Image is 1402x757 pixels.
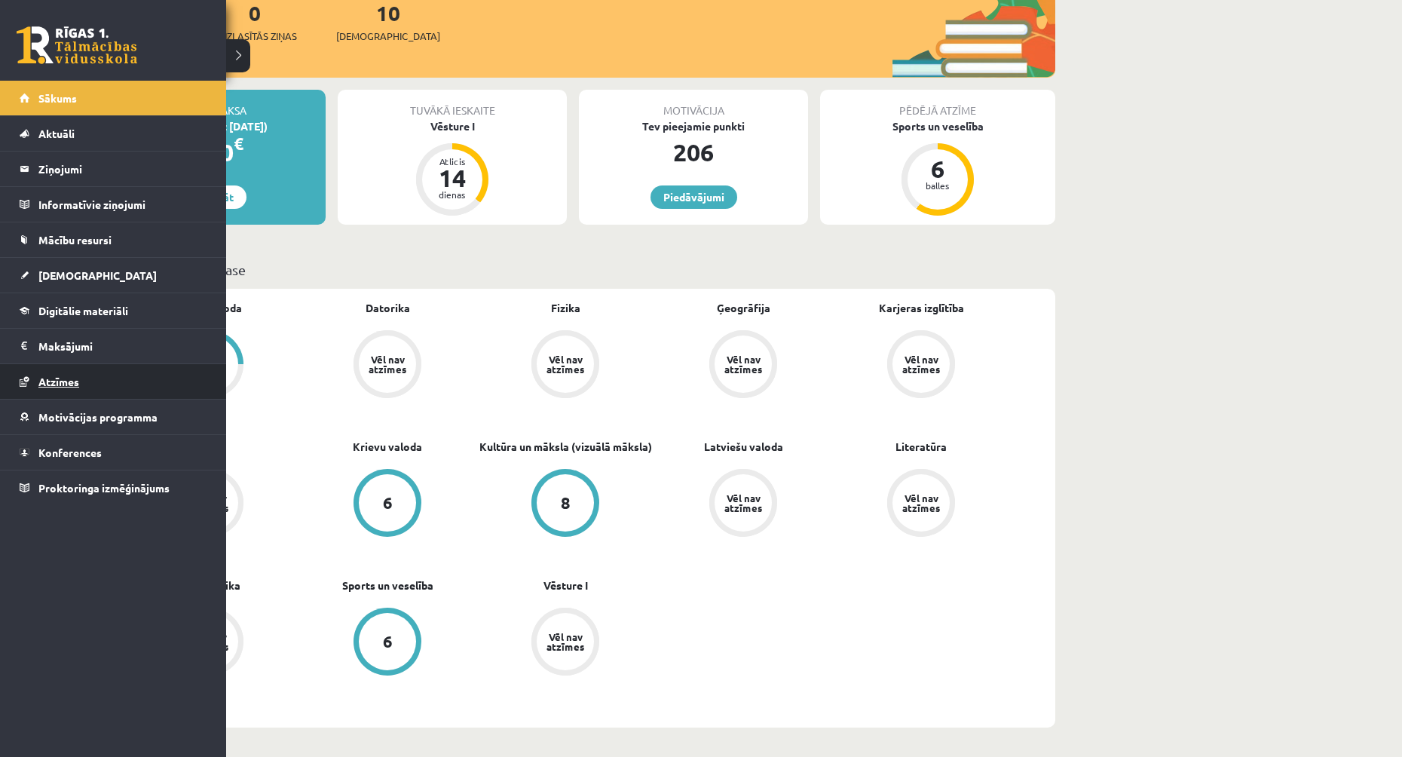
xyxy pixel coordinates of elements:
[20,258,207,293] a: [DEMOGRAPHIC_DATA]
[900,354,942,374] div: Vēl nav atzīmes
[832,469,1010,540] a: Vēl nav atzīmes
[383,495,393,511] div: 6
[20,81,207,115] a: Sākums
[579,90,808,118] div: Motivācija
[832,330,1010,401] a: Vēl nav atzīmes
[38,233,112,247] span: Mācību resursi
[544,354,586,374] div: Vēl nav atzīmes
[298,330,476,401] a: Vēl nav atzīmes
[476,608,654,679] a: Vēl nav atzīmes
[430,157,475,166] div: Atlicis
[342,578,433,593] a: Sports un veselība
[650,185,737,209] a: Piedāvājumi
[915,181,960,190] div: balles
[38,375,79,388] span: Atzīmes
[551,300,580,316] a: Fizika
[722,493,764,513] div: Vēl nav atzīmes
[38,446,102,459] span: Konferences
[879,300,964,316] a: Karjeras izglītība
[353,439,422,455] a: Krievu valoda
[895,439,947,455] a: Literatūra
[20,293,207,328] a: Digitālie materiāli
[20,187,207,222] a: Informatīvie ziņojumi
[543,578,588,593] a: Vēsture I
[336,29,440,44] span: [DEMOGRAPHIC_DATA]
[20,400,207,434] a: Motivācijas programma
[704,439,783,455] a: Latviešu valoda
[213,29,297,44] span: Neizlasītās ziņas
[579,134,808,170] div: 206
[38,329,207,363] legend: Maksājumi
[430,190,475,199] div: dienas
[38,268,157,282] span: [DEMOGRAPHIC_DATA]
[20,470,207,505] a: Proktoringa izmēģinājums
[338,118,567,134] div: Vēsture I
[544,632,586,651] div: Vēl nav atzīmes
[366,354,409,374] div: Vēl nav atzīmes
[900,493,942,513] div: Vēl nav atzīmes
[298,608,476,679] a: 6
[38,91,77,105] span: Sākums
[479,439,652,455] a: Kultūra un māksla (vizuālā māksla)
[383,633,393,650] div: 6
[579,118,808,134] div: Tev pieejamie punkti
[722,354,764,374] div: Vēl nav atzīmes
[430,166,475,190] div: 14
[20,364,207,399] a: Atzīmes
[20,152,207,186] a: Ziņojumi
[298,469,476,540] a: 6
[20,116,207,151] a: Aktuāli
[654,469,832,540] a: Vēl nav atzīmes
[338,90,567,118] div: Tuvākā ieskaite
[20,222,207,257] a: Mācību resursi
[38,481,170,495] span: Proktoringa izmēģinājums
[820,118,1055,134] div: Sports un veselība
[717,300,770,316] a: Ģeogrāfija
[476,469,654,540] a: 8
[38,410,158,424] span: Motivācijas programma
[38,127,75,140] span: Aktuāli
[38,187,207,222] legend: Informatīvie ziņojumi
[476,330,654,401] a: Vēl nav atzīmes
[654,330,832,401] a: Vēl nav atzīmes
[234,133,243,155] span: €
[338,118,567,218] a: Vēsture I Atlicis 14 dienas
[20,435,207,470] a: Konferences
[38,152,207,186] legend: Ziņojumi
[17,26,137,64] a: Rīgas 1. Tālmācības vidusskola
[96,259,1049,280] p: Mācību plāns 10.a1 klase
[915,157,960,181] div: 6
[820,90,1055,118] div: Pēdējā atzīme
[561,495,571,511] div: 8
[20,329,207,363] a: Maksājumi
[366,300,410,316] a: Datorika
[820,118,1055,218] a: Sports un veselība 6 balles
[38,304,128,317] span: Digitālie materiāli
